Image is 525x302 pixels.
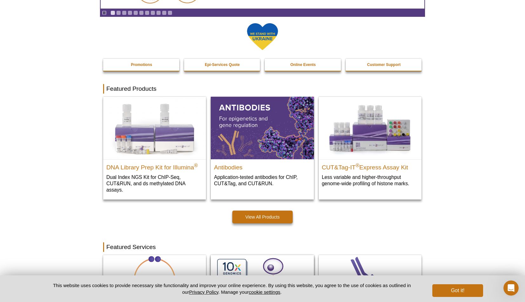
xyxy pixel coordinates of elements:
a: Go to slide 4 [128,10,132,15]
a: Go to slide 5 [133,10,138,15]
h2: Featured Products [103,84,422,94]
a: CUT&Tag-IT® Express Assay Kit CUT&Tag-IT®Express Assay Kit Less variable and higher-throughput ge... [319,97,422,193]
h2: Featured Services [103,242,422,252]
iframe: Intercom live chat [503,280,519,296]
strong: Online Events [290,62,316,67]
a: Go to slide 6 [139,10,144,15]
a: Promotions [103,59,180,71]
button: cookie settings [249,289,280,295]
h2: CUT&Tag-IT Express Assay Kit [322,161,418,171]
a: Customer Support [346,59,422,71]
p: This website uses cookies to provide necessary site functionality and improve your online experie... [42,282,422,295]
a: Go to slide 2 [116,10,121,15]
a: Go to slide 8 [150,10,155,15]
a: Online Events [265,59,342,71]
button: Got it! [432,284,483,297]
a: Go to slide 1 [110,10,115,15]
strong: Customer Support [367,62,401,67]
a: Privacy Policy [189,289,218,295]
sup: ® [194,162,198,168]
img: All Antibodies [211,97,314,159]
strong: Epi-Services Quote [205,62,240,67]
h2: Antibodies [214,161,310,171]
p: Application-tested antibodies for ChIP, CUT&Tag, and CUT&RUN. [214,174,310,187]
strong: Promotions [131,62,152,67]
sup: ® [356,162,359,168]
a: Epi-Services Quote [184,59,261,71]
a: View All Products [232,211,293,223]
a: Go to slide 10 [162,10,167,15]
img: CUT&Tag-IT® Express Assay Kit [319,97,422,159]
h2: DNA Library Prep Kit for Illumina [106,161,203,171]
a: Go to slide 9 [156,10,161,15]
a: Go to slide 11 [168,10,172,15]
a: Go to slide 7 [145,10,150,15]
a: Go to slide 3 [122,10,127,15]
img: DNA Library Prep Kit for Illumina [103,97,206,159]
a: Toggle autoplay [102,10,107,15]
a: All Antibodies Antibodies Application-tested antibodies for ChIP, CUT&Tag, and CUT&RUN. [211,97,314,193]
img: We Stand With Ukraine [247,23,278,51]
p: Dual Index NGS Kit for ChIP-Seq, CUT&RUN, and ds methylated DNA assays. [106,174,203,193]
a: DNA Library Prep Kit for Illumina DNA Library Prep Kit for Illumina® Dual Index NGS Kit for ChIP-... [103,97,206,199]
p: Less variable and higher-throughput genome-wide profiling of histone marks​. [322,174,418,187]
